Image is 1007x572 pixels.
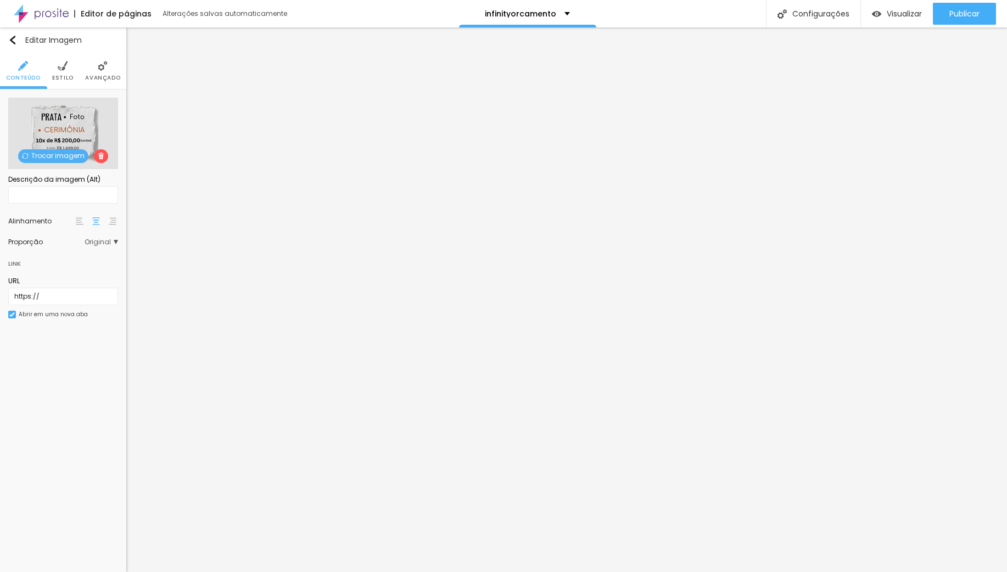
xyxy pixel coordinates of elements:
img: Icone [9,312,15,317]
img: paragraph-right-align.svg [109,217,116,225]
div: Link [8,251,118,271]
div: Proporção [8,239,85,245]
div: Editor de páginas [74,10,152,18]
span: Conteúdo [6,75,41,81]
img: Icone [8,36,17,44]
div: Alterações salvas automaticamente [163,10,289,17]
span: Original [85,239,118,245]
button: Visualizar [861,3,933,25]
img: Icone [22,153,29,159]
span: Avançado [85,75,120,81]
span: Trocar imagem [18,149,88,163]
img: Icone [98,61,108,71]
iframe: Editor [126,27,1007,572]
img: Icone [18,61,28,71]
p: infinityorcamento [485,10,556,18]
span: Estilo [52,75,74,81]
img: paragraph-center-align.svg [92,217,100,225]
img: Icone [98,153,104,159]
div: Link [8,257,21,270]
span: Visualizar [887,9,922,18]
div: URL [8,276,118,286]
div: Descrição da imagem (Alt) [8,175,118,184]
span: Publicar [949,9,980,18]
div: Abrir em uma nova aba [19,312,88,317]
img: view-1.svg [872,9,881,19]
button: Publicar [933,3,996,25]
div: Alinhamento [8,218,74,225]
img: Icone [58,61,68,71]
img: paragraph-left-align.svg [76,217,83,225]
div: Editar Imagem [8,36,82,44]
img: Icone [777,9,787,19]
